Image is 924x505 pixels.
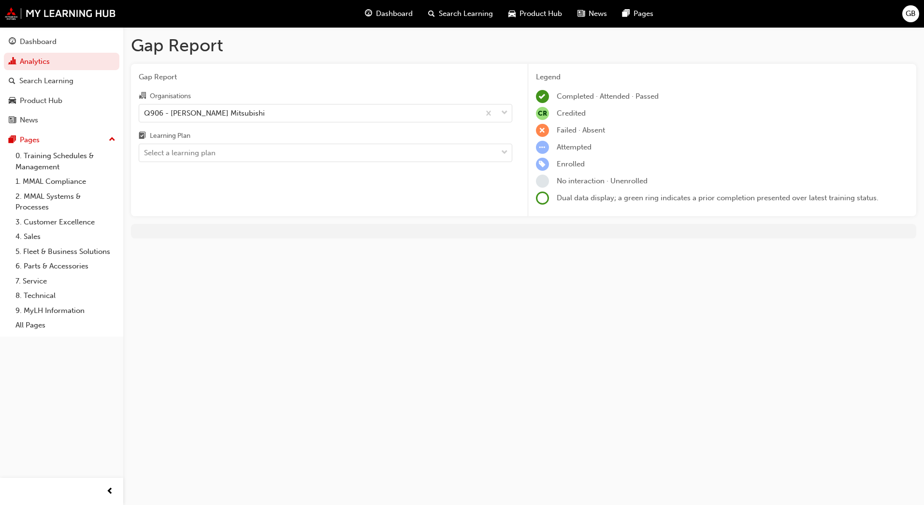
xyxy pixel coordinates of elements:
[12,229,119,244] a: 4. Sales
[622,8,630,20] span: pages-icon
[557,92,659,101] span: Completed · Attended · Passed
[12,318,119,333] a: All Pages
[439,8,493,19] span: Search Learning
[9,38,16,46] span: guage-icon
[106,486,114,498] span: prev-icon
[634,8,653,19] span: Pages
[12,215,119,230] a: 3. Customer Excellence
[4,92,119,110] a: Product Hub
[501,107,508,119] span: down-icon
[150,131,190,141] div: Learning Plan
[420,4,501,24] a: search-iconSearch Learning
[536,124,549,137] span: learningRecordVerb_FAIL-icon
[4,131,119,149] button: Pages
[536,107,549,120] span: null-icon
[139,92,146,101] span: organisation-icon
[139,132,146,141] span: learningplan-icon
[376,8,413,19] span: Dashboard
[4,33,119,51] a: Dashboard
[557,177,648,185] span: No interaction · Unenrolled
[589,8,607,19] span: News
[557,160,585,168] span: Enrolled
[144,107,265,119] div: Q906 - [PERSON_NAME] Mitsubishi
[4,72,119,90] a: Search Learning
[902,5,919,22] button: GB
[557,109,586,118] span: Credited
[12,288,119,303] a: 8. Technical
[20,36,57,47] div: Dashboard
[536,158,549,171] span: learningRecordVerb_ENROLL-icon
[520,8,562,19] span: Product Hub
[12,303,119,318] a: 9. MyLH Information
[19,75,73,87] div: Search Learning
[570,4,615,24] a: news-iconNews
[365,8,372,20] span: guage-icon
[139,72,512,83] span: Gap Report
[536,141,549,154] span: learningRecordVerb_ATTEMPT-icon
[9,97,16,105] span: car-icon
[557,126,605,134] span: Failed · Absent
[577,8,585,20] span: news-icon
[12,259,119,274] a: 6. Parts & Accessories
[4,31,119,131] button: DashboardAnalyticsSearch LearningProduct HubNews
[12,149,119,174] a: 0. Training Schedules & Management
[501,4,570,24] a: car-iconProduct Hub
[9,136,16,145] span: pages-icon
[536,72,909,83] div: Legend
[428,8,435,20] span: search-icon
[906,8,916,19] span: GB
[20,115,38,126] div: News
[5,7,116,20] img: mmal
[9,116,16,125] span: news-icon
[12,189,119,215] a: 2. MMAL Systems & Processes
[4,111,119,129] a: News
[109,134,115,146] span: up-icon
[508,8,516,20] span: car-icon
[557,143,592,151] span: Attempted
[557,193,879,202] span: Dual data display; a green ring indicates a prior completion presented over latest training status.
[615,4,661,24] a: pages-iconPages
[20,134,40,146] div: Pages
[4,53,119,71] a: Analytics
[20,95,62,106] div: Product Hub
[150,91,191,101] div: Organisations
[536,175,549,188] span: learningRecordVerb_NONE-icon
[9,58,16,66] span: chart-icon
[9,77,15,86] span: search-icon
[144,148,216,159] div: Select a learning plan
[357,4,420,24] a: guage-iconDashboard
[12,244,119,259] a: 5. Fleet & Business Solutions
[12,174,119,189] a: 1. MMAL Compliance
[536,90,549,103] span: learningRecordVerb_COMPLETE-icon
[12,274,119,289] a: 7. Service
[131,35,916,56] h1: Gap Report
[501,147,508,159] span: down-icon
